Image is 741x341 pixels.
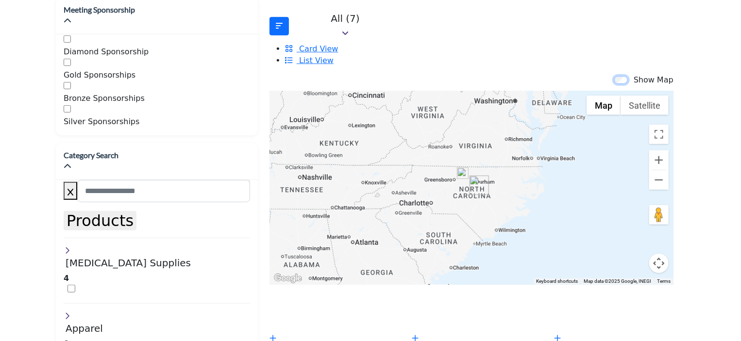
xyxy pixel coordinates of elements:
[298,13,393,24] p: All (7)
[64,46,149,58] label: Diamond Sponsorship
[649,170,669,190] button: Zoom out
[64,273,250,284] div: 4 Results For Oral Surgery Supplies
[272,272,304,285] a: Open this area in Google Maps (opens a new window)
[67,285,75,292] input: Select Oral Surgery Supplies checkbox
[285,43,685,55] li: Card View
[285,56,334,65] a: View List
[67,211,134,230] h3: Products
[634,74,674,86] label: Show Map
[470,176,489,195] div: Cluster of 7 locations (3 HQ, 4 Branches) Click to view companies
[649,205,669,225] button: Drag Pegman onto the map to open Street View
[77,180,250,202] input: Search Category
[299,44,338,53] span: Card View
[657,278,671,284] a: Terms (opens in new tab)
[621,96,669,115] button: Show satellite imagery
[536,278,578,285] button: Keyboard shortcuts
[64,211,136,230] button: Products
[291,9,399,43] button: All (7)
[649,150,669,170] button: Zoom in
[269,17,289,35] button: Filter categories
[457,167,469,179] div: The Peterson Agency (HQ)
[584,278,651,284] span: Map data ©2025 Google, INEGI
[272,272,304,285] img: Google
[299,56,334,65] span: List View
[649,254,669,273] button: Map camera controls
[587,96,621,115] button: Show street map
[285,44,338,53] a: View Card
[285,55,685,66] li: List View
[66,323,250,334] h4: Apparel: Clothing and uniforms for dental professionals.
[649,125,669,144] button: Toggle fullscreen view
[64,35,71,43] input: Diamond Sponsorship checkbox
[66,257,250,269] h4: Oral Surgery Supplies: Instruments and materials for surgical procedures, extractions, and bone g...
[64,274,69,283] b: 4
